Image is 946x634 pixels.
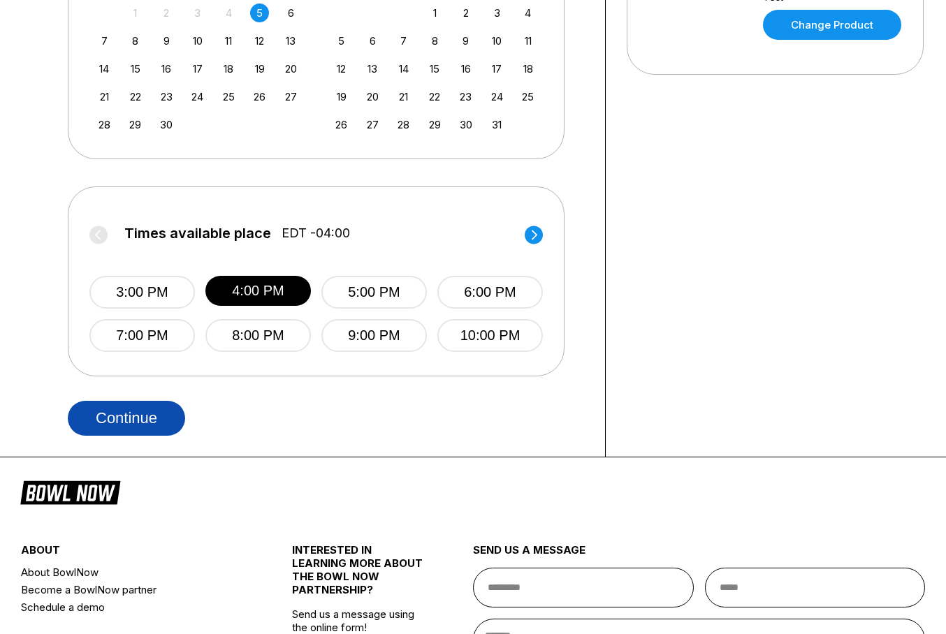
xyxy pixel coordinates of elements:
div: Choose Saturday, September 6th, 2025 [282,3,300,22]
div: Choose Monday, October 6th, 2025 [363,31,382,50]
div: Choose Friday, October 10th, 2025 [488,31,507,50]
div: Choose Friday, October 3rd, 2025 [488,3,507,22]
div: Choose Thursday, October 23rd, 2025 [456,87,475,106]
div: Choose Friday, October 24th, 2025 [488,87,507,106]
div: Choose Thursday, September 11th, 2025 [219,31,238,50]
div: Choose Wednesday, October 15th, 2025 [425,59,444,78]
div: Choose Monday, October 20th, 2025 [363,87,382,106]
div: Choose Tuesday, October 28th, 2025 [394,115,413,134]
div: month 2025-09 [93,2,303,134]
div: Choose Thursday, October 30th, 2025 [456,115,475,134]
div: Choose Monday, September 8th, 2025 [126,31,145,50]
div: send us a message [473,543,925,568]
div: Choose Wednesday, September 17th, 2025 [188,59,207,78]
div: Choose Thursday, October 9th, 2025 [456,31,475,50]
div: Choose Sunday, September 7th, 2025 [95,31,114,50]
div: Choose Wednesday, October 29th, 2025 [425,115,444,134]
div: Choose Thursday, October 2nd, 2025 [456,3,475,22]
div: Choose Saturday, September 27th, 2025 [282,87,300,106]
button: 10:00 PM [437,319,543,352]
div: Choose Wednesday, October 1st, 2025 [425,3,444,22]
button: 7:00 PM [89,319,195,352]
div: Choose Sunday, October 26th, 2025 [332,115,351,134]
div: Choose Tuesday, October 7th, 2025 [394,31,413,50]
div: Choose Tuesday, October 21st, 2025 [394,87,413,106]
div: Choose Sunday, September 28th, 2025 [95,115,114,134]
a: Schedule a demo [21,598,247,616]
div: Not available Monday, September 1st, 2025 [126,3,145,22]
div: Choose Saturday, October 25th, 2025 [518,87,537,106]
div: Choose Thursday, September 25th, 2025 [219,87,238,106]
div: Choose Friday, October 31st, 2025 [488,115,507,134]
div: Choose Friday, September 5th, 2025 [250,3,269,22]
div: Choose Saturday, October 18th, 2025 [518,59,537,78]
div: Choose Sunday, September 14th, 2025 [95,59,114,78]
div: Choose Sunday, October 5th, 2025 [332,31,351,50]
span: Times available place [124,226,271,241]
div: Choose Tuesday, October 14th, 2025 [394,59,413,78]
div: INTERESTED IN LEARNING MORE ABOUT THE BOWL NOW PARTNERSHIP? [292,543,428,607]
button: 3:00 PM [89,276,195,309]
div: Choose Monday, September 29th, 2025 [126,115,145,134]
div: Choose Wednesday, September 24th, 2025 [188,87,207,106]
div: Not available Tuesday, September 2nd, 2025 [157,3,176,22]
button: 6:00 PM [437,276,543,309]
div: Not available Wednesday, September 3rd, 2025 [188,3,207,22]
div: Choose Monday, September 15th, 2025 [126,59,145,78]
div: Choose Monday, October 13th, 2025 [363,59,382,78]
button: 5:00 PM [321,276,427,309]
a: Become a BowlNow partner [21,581,247,598]
div: Choose Sunday, October 19th, 2025 [332,87,351,106]
div: Choose Monday, October 27th, 2025 [363,115,382,134]
button: 4:00 PM [205,276,311,306]
div: Choose Tuesday, September 23rd, 2025 [157,87,176,106]
div: Choose Wednesday, October 22nd, 2025 [425,87,444,106]
div: Choose Tuesday, September 9th, 2025 [157,31,176,50]
div: Choose Thursday, October 16th, 2025 [456,59,475,78]
a: About BowlNow [21,563,247,581]
div: Choose Monday, September 22nd, 2025 [126,87,145,106]
button: 8:00 PM [205,319,311,352]
a: Change Product [763,10,901,40]
div: Choose Friday, September 12th, 2025 [250,31,269,50]
div: Choose Tuesday, September 30th, 2025 [157,115,176,134]
div: Choose Saturday, October 11th, 2025 [518,31,537,50]
div: Choose Sunday, September 21st, 2025 [95,87,114,106]
div: Choose Wednesday, October 8th, 2025 [425,31,444,50]
div: Choose Friday, October 17th, 2025 [488,59,507,78]
div: Choose Sunday, October 12th, 2025 [332,59,351,78]
div: month 2025-10 [330,2,540,134]
button: 9:00 PM [321,319,427,352]
div: Choose Saturday, September 20th, 2025 [282,59,300,78]
div: Choose Tuesday, September 16th, 2025 [157,59,176,78]
div: Choose Saturday, September 13th, 2025 [282,31,300,50]
div: Choose Thursday, September 18th, 2025 [219,59,238,78]
div: Not available Thursday, September 4th, 2025 [219,3,238,22]
div: Choose Friday, September 19th, 2025 [250,59,269,78]
div: Choose Friday, September 26th, 2025 [250,87,269,106]
div: Choose Wednesday, September 10th, 2025 [188,31,207,50]
div: about [21,543,247,563]
button: Continue [68,401,185,436]
span: EDT -04:00 [282,226,350,241]
div: Choose Saturday, October 4th, 2025 [518,3,537,22]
